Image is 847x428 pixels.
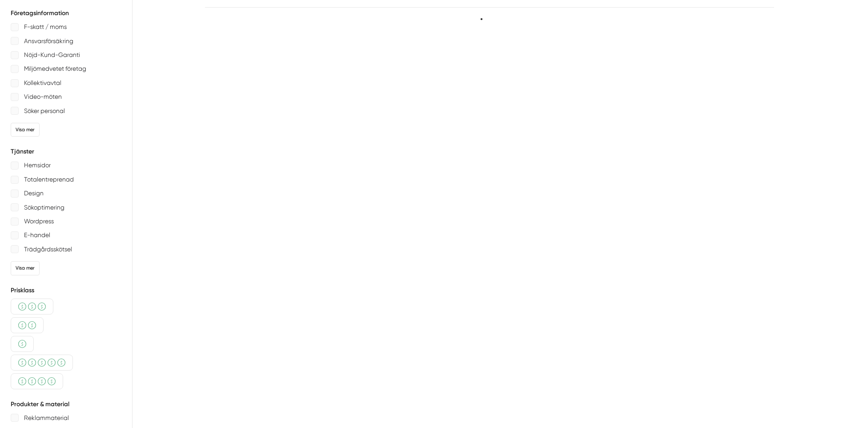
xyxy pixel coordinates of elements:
[11,373,63,389] div: Över medel
[24,202,64,213] p: Sökoptimering
[24,230,50,241] p: E-handel
[24,36,73,47] p: Ansvarsförsäkring
[24,105,65,117] p: Söker personal
[24,174,74,185] p: Totalentreprenad
[24,160,51,171] p: Hemsidor
[11,286,121,295] h5: Prisklass
[11,355,73,371] div: Dyrare
[11,400,121,409] h5: Produkter & material
[11,123,40,137] div: Visa mer
[24,188,44,199] p: Design
[24,63,86,74] p: Miljömedvetet företag
[11,261,40,275] div: Visa mer
[11,9,121,18] h5: Företagsinformation
[11,336,34,352] div: Billigt
[24,412,69,424] p: Reklammaterial
[24,21,67,32] p: F-skatt / moms
[11,147,121,156] h5: Tjänster
[24,49,80,61] p: Nöjd-Kund-Garanti
[24,91,62,102] p: Video-möten
[24,244,72,255] p: Trädgårdsskötsel
[24,216,54,227] p: Wordpress
[11,317,44,333] div: Billigare
[11,299,53,315] div: Medel
[24,77,61,89] p: Kollektivavtal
